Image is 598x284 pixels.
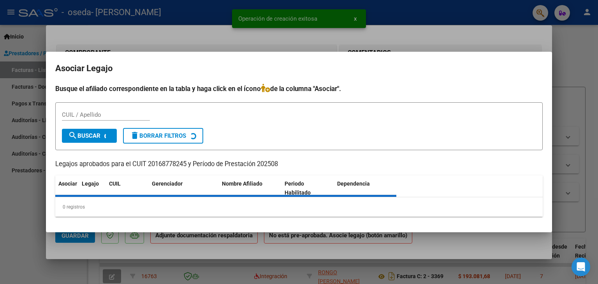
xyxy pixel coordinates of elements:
[152,181,183,187] span: Gerenciador
[82,181,99,187] span: Legajo
[334,175,397,201] datatable-header-cell: Dependencia
[55,197,543,217] div: 0 registros
[281,175,334,201] datatable-header-cell: Periodo Habilitado
[55,84,543,94] h4: Busque el afiliado correspondiente en la tabla y haga click en el ícono de la columna "Asociar".
[572,258,590,276] div: Open Intercom Messenger
[55,61,543,76] h2: Asociar Legajo
[55,160,543,169] p: Legajos aprobados para el CUIT 20168778245 y Período de Prestación 202508
[285,181,311,196] span: Periodo Habilitado
[149,175,219,201] datatable-header-cell: Gerenciador
[68,131,77,140] mat-icon: search
[222,181,262,187] span: Nombre Afiliado
[130,132,186,139] span: Borrar Filtros
[219,175,281,201] datatable-header-cell: Nombre Afiliado
[58,181,77,187] span: Asociar
[68,132,100,139] span: Buscar
[79,175,106,201] datatable-header-cell: Legajo
[337,181,370,187] span: Dependencia
[123,128,203,144] button: Borrar Filtros
[55,175,79,201] datatable-header-cell: Asociar
[106,175,149,201] datatable-header-cell: CUIL
[130,131,139,140] mat-icon: delete
[62,129,117,143] button: Buscar
[109,181,121,187] span: CUIL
